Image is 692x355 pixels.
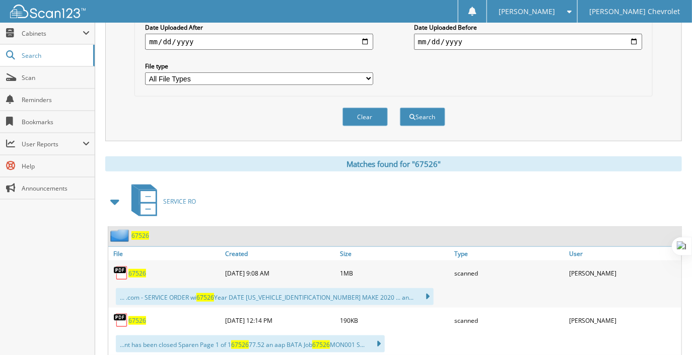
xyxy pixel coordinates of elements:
div: [DATE] 12:14 PM [223,310,338,330]
span: 67526 [312,340,330,349]
a: Size [337,247,452,260]
div: scanned [452,310,567,330]
img: folder2.png [110,229,131,242]
img: PDF.png [113,265,128,281]
div: [PERSON_NAME] [567,263,681,283]
input: start [145,34,373,50]
label: Date Uploaded Before [414,23,642,32]
span: Reminders [22,96,90,104]
span: [PERSON_NAME] Chevrolet [589,9,680,15]
a: Type [452,247,567,260]
span: Help [22,162,90,170]
div: [PERSON_NAME] [567,310,681,330]
span: Cabinets [22,29,83,38]
span: Search [22,51,88,60]
div: Matches found for "67526" [105,156,682,171]
div: 190KB [337,310,452,330]
div: ...nt has been closed Sparen Page 1 of 1 77.52 an aap BATA Job MON001 S... [116,335,385,352]
a: 67526 [128,316,146,325]
a: User [567,247,681,260]
button: Clear [342,108,388,126]
span: 67526 [196,293,214,302]
span: SERVICE RO [163,197,196,206]
a: SERVICE RO [125,182,196,221]
span: Announcements [22,184,90,193]
div: [DATE] 9:08 AM [223,263,338,283]
span: [PERSON_NAME] [499,9,556,15]
span: Scan [22,73,90,82]
button: Search [400,108,445,126]
a: 67526 [131,231,149,240]
a: Created [223,247,338,260]
span: 67526 [231,340,249,349]
div: 1MB [337,263,452,283]
div: scanned [452,263,567,283]
img: PDF.png [113,313,128,328]
span: Bookmarks [22,118,90,126]
a: 67526 [128,269,146,278]
label: Date Uploaded After [145,23,373,32]
img: scan123-logo-white.svg [10,5,86,18]
div: ... .com - SERVICE ORDER wi Year DATE [US_VEHICLE_IDENTIFICATION_NUMBER] MAKE 2020 ... an... [116,288,434,305]
label: File type [145,62,373,70]
iframe: Chat Widget [642,307,692,355]
span: User Reports [22,140,83,148]
input: end [414,34,642,50]
a: File [108,247,223,260]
